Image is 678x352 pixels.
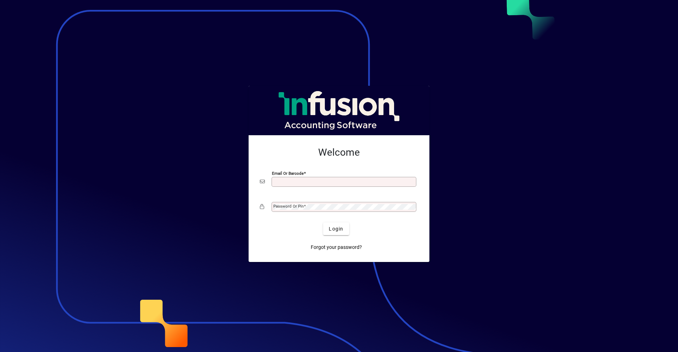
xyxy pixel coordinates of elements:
[323,222,349,235] button: Login
[273,204,304,209] mat-label: Password or Pin
[260,147,418,159] h2: Welcome
[329,225,343,233] span: Login
[308,241,365,253] a: Forgot your password?
[272,171,304,176] mat-label: Email or Barcode
[311,244,362,251] span: Forgot your password?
